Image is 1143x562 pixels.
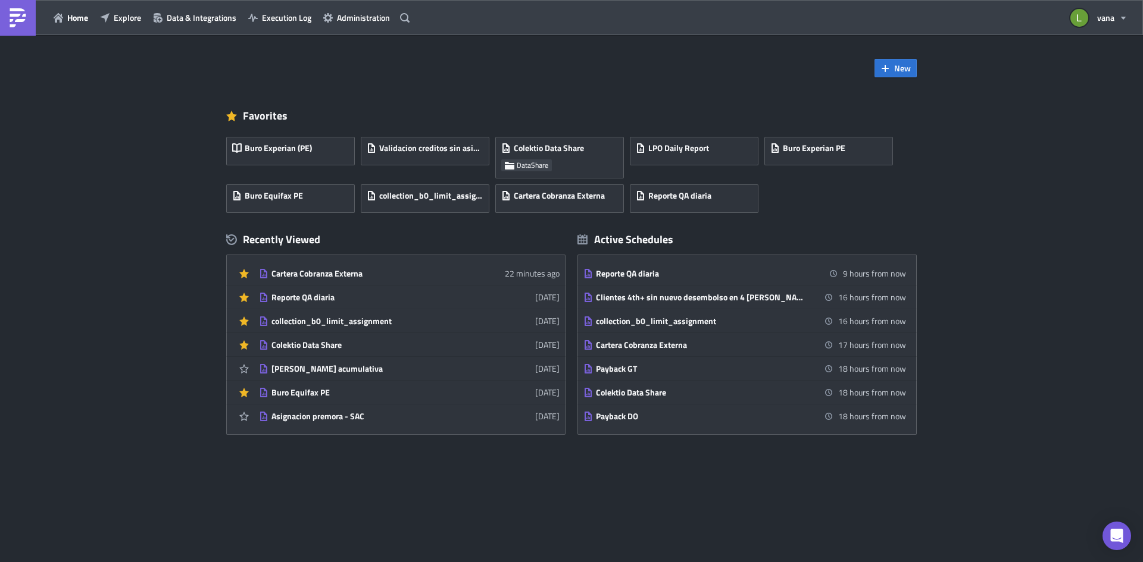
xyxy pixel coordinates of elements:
[271,292,480,303] div: Reporte QA diaria
[596,387,804,398] div: Colektio Data Share
[583,333,906,356] a: Cartera Cobranza Externa17 hours from now
[259,404,560,428] a: Asignacion premora - SAC[DATE]
[226,107,917,125] div: Favorites
[630,178,764,213] a: Reporte QA diaria
[630,131,764,178] a: LPO Daily Report
[245,143,312,153] span: Buro Experian (PE)
[583,262,906,285] a: Reporte QA diaria9 hours from now
[838,362,906,375] time: 2025-09-17 08:00
[838,291,906,303] time: 2025-09-17 06:00
[271,411,480,422] div: Asignacion premora - SAC
[8,8,27,27] img: PushMetrics
[648,143,709,153] span: LPO Daily Report
[1103,522,1131,550] div: Open Intercom Messenger
[259,309,560,332] a: collection_b0_limit_assignment[DATE]
[583,381,906,404] a: Colektio Data Share18 hours from now
[596,316,804,326] div: collection_b0_limit_assignment
[838,338,906,351] time: 2025-09-17 07:00
[271,268,480,279] div: Cartera Cobranza Externa
[535,291,560,303] time: 2025-09-12T19:40:05Z
[271,363,480,374] div: [PERSON_NAME] acumulativa
[361,131,495,178] a: Validacion creditos sin asignar - SAC
[583,404,906,428] a: Payback DO18 hours from now
[259,262,560,285] a: Cartera Cobranza Externa22 minutes ago
[514,143,584,153] span: Colektio Data Share
[1097,11,1114,24] span: vana
[648,190,711,201] span: Reporte QA diaria
[517,161,548,170] span: DataShare
[259,381,560,404] a: Buro Equifax PE[DATE]
[535,362,560,375] time: 2025-09-10T14:48:44Z
[596,340,804,350] div: Cartera Cobranza Externa
[167,11,236,24] span: Data & Integrations
[495,131,630,178] a: Colektio Data ShareDataShare
[583,357,906,380] a: Payback GT18 hours from now
[48,8,94,27] button: Home
[271,387,480,398] div: Buro Equifax PE
[596,363,804,374] div: Payback GT
[259,285,560,309] a: Reporte QA diaria[DATE]
[838,386,906,398] time: 2025-09-17 08:00
[583,309,906,332] a: collection_b0_limit_assignment16 hours from now
[317,8,396,27] button: Administration
[337,11,390,24] span: Administration
[596,268,804,279] div: Reporte QA diaria
[262,11,311,24] span: Execution Log
[67,11,88,24] span: Home
[1069,8,1089,28] img: Avatar
[94,8,147,27] button: Explore
[114,11,141,24] span: Explore
[535,338,560,351] time: 2025-09-12T18:41:33Z
[379,190,483,201] span: collection_b0_limit_assignment
[147,8,242,27] button: Data & Integrations
[783,143,845,153] span: Buro Experian PE
[838,410,906,422] time: 2025-09-17 08:01
[259,357,560,380] a: [PERSON_NAME] acumulativa[DATE]
[596,411,804,422] div: Payback DO
[226,231,566,249] div: Recently Viewed
[226,178,361,213] a: Buro Equifax PE
[379,143,483,153] span: Validacion creditos sin asignar - SAC
[226,131,361,178] a: Buro Experian (PE)
[875,59,917,77] button: New
[514,190,605,201] span: Cartera Cobranza Externa
[535,410,560,422] time: 2025-09-02T23:35:53Z
[505,267,560,280] time: 2025-09-16T15:35:53Z
[271,316,480,326] div: collection_b0_limit_assignment
[259,333,560,356] a: Colektio Data Share[DATE]
[596,292,804,303] div: Clientes 4th+ sin nuevo desembolso en 4 [PERSON_NAME]
[535,386,560,398] time: 2025-09-09T15:03:42Z
[245,190,303,201] span: Buro Equifax PE
[764,131,899,178] a: Buro Experian PE
[271,340,480,350] div: Colektio Data Share
[894,62,911,74] span: New
[242,8,317,27] button: Execution Log
[843,267,906,280] time: 2025-09-16 23:00
[535,315,560,327] time: 2025-09-12T18:42:58Z
[838,315,906,327] time: 2025-09-17 06:00
[361,178,495,213] a: collection_b0_limit_assignment
[583,285,906,309] a: Clientes 4th+ sin nuevo desembolso en 4 [PERSON_NAME]16 hours from now
[1063,5,1134,31] button: vana
[495,178,630,213] a: Cartera Cobranza Externa
[577,233,673,246] div: Active Schedules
